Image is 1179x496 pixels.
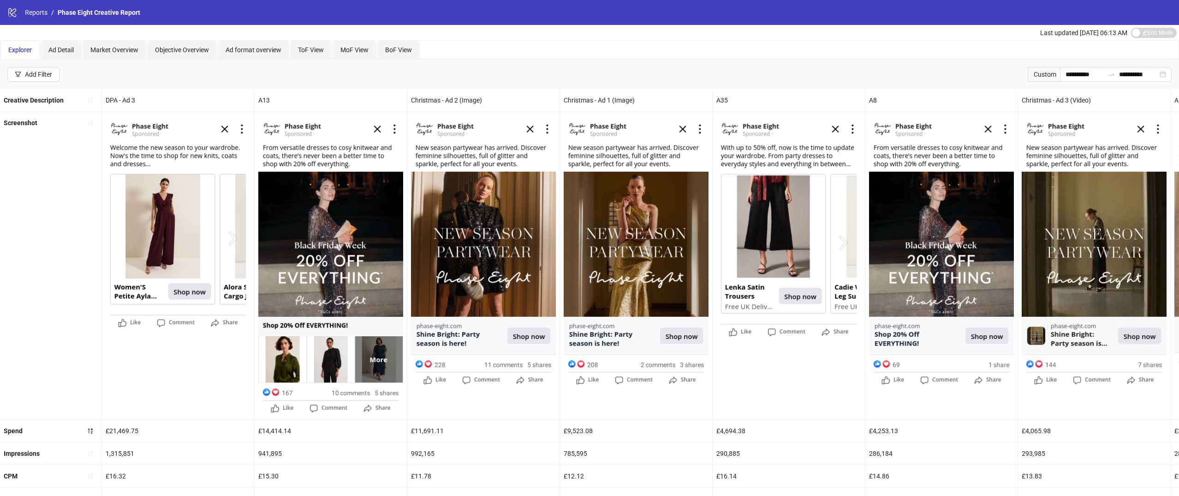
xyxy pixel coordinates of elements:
span: sort-ascending [87,120,94,126]
div: £16.14 [713,465,865,487]
img: Screenshot 6674916088706 [869,115,1014,387]
div: Christmas - Ad 3 (Video) [1018,89,1170,111]
b: Screenshot [4,119,37,127]
b: CPM [4,472,18,480]
button: Add Filter [7,67,60,82]
span: sort-descending [87,428,94,434]
div: 290,885 [713,442,865,465]
span: sort-ascending [87,473,94,479]
span: ToF View [298,46,324,54]
a: Reports [23,7,49,18]
img: Screenshot 6669054845706 [1022,115,1167,387]
div: A35 [713,89,865,111]
div: £14,414.14 [255,420,407,442]
div: £9,523.08 [560,420,712,442]
div: £11,691.11 [407,420,560,442]
div: 293,985 [1018,442,1170,465]
li: / [51,7,54,18]
div: £13.83 [1018,465,1170,487]
span: BoF View [385,46,412,54]
span: Market Overview [90,46,138,54]
img: Screenshot 6669054846106 [411,115,556,387]
div: 785,595 [560,442,712,465]
div: 286,184 [865,442,1018,465]
b: Creative Description [4,97,64,104]
span: Objective Overview [155,46,209,54]
div: A8 [865,89,1018,111]
div: 992,165 [407,442,560,465]
div: Christmas - Ad 1 (Image) [560,89,712,111]
div: £4,694.38 [713,420,865,442]
span: filter [15,71,21,78]
span: Last updated [DATE] 06:13 AM [1040,29,1127,36]
span: Ad Detail [48,46,74,54]
div: Christmas - Ad 2 (Image) [407,89,560,111]
b: Impressions [4,450,40,457]
span: Explorer [8,46,32,54]
div: A13 [255,89,407,111]
span: sort-ascending [87,97,94,103]
div: 941,895 [255,442,407,465]
div: £14.86 [865,465,1018,487]
div: £12.12 [560,465,712,487]
div: DPA - Ad 3 [102,89,254,111]
div: £16.32 [102,465,254,487]
img: Screenshot 6674990777306 [258,115,403,416]
span: swap-right [1108,71,1115,78]
img: Screenshot 6669054835906 [564,115,709,387]
div: £4,253.13 [865,420,1018,442]
span: MoF View [340,46,369,54]
b: Spend [4,427,23,435]
span: sort-ascending [87,450,94,457]
div: Custom [1028,67,1060,82]
span: to [1108,71,1115,78]
div: £15.30 [255,465,407,487]
span: Phase Eight Creative Report [58,9,140,16]
div: £11.78 [407,465,560,487]
div: £21,469.75 [102,420,254,442]
img: Screenshot 6679359777306 [716,115,861,339]
img: Screenshot 6669055671906 [106,115,250,330]
span: Ad format overview [226,46,281,54]
div: Add Filter [25,71,52,78]
div: 1,315,851 [102,442,254,465]
div: £4,065.98 [1018,420,1170,442]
